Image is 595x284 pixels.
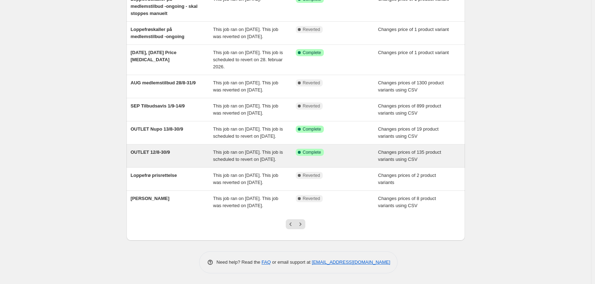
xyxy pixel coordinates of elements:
span: OUTLET 12/8-30/9 [131,149,170,155]
span: or email support at [271,259,312,265]
a: FAQ [262,259,271,265]
span: OUTLET Nupo 13/8-30/9 [131,126,183,132]
span: Complete [303,126,321,132]
span: Loppefrøskaller på medlemstilbud -ongoing [131,27,185,39]
span: [DATE], [DATE] Price [MEDICAL_DATA] [131,50,177,62]
span: Changes price of 1 product variant [378,50,449,55]
span: This job ran on [DATE]. This job was reverted on [DATE]. [213,80,278,93]
span: Reverted [303,103,320,109]
span: Reverted [303,173,320,178]
span: Reverted [303,27,320,32]
span: Need help? Read the [217,259,262,265]
span: This job ran on [DATE]. This job is scheduled to revert on [DATE]. [213,149,283,162]
span: Complete [303,149,321,155]
span: This job ran on [DATE]. This job is scheduled to revert on 28. februar 2026. [213,50,283,69]
a: [EMAIL_ADDRESS][DOMAIN_NAME] [312,259,390,265]
span: Changes prices of 19 product variants using CSV [378,126,439,139]
span: Changes prices of 2 product variants [378,173,436,185]
span: Changes price of 1 product variant [378,27,449,32]
span: SEP Tilbudsavis 1/9-14/9 [131,103,185,109]
span: Complete [303,50,321,56]
span: Reverted [303,196,320,201]
span: This job ran on [DATE]. This job was reverted on [DATE]. [213,103,278,116]
span: This job ran on [DATE]. This job is scheduled to revert on [DATE]. [213,126,283,139]
button: Next [295,219,305,229]
span: Changes prices of 1300 product variants using CSV [378,80,444,93]
span: This job ran on [DATE]. This job was reverted on [DATE]. [213,173,278,185]
span: This job ran on [DATE]. This job was reverted on [DATE]. [213,196,278,208]
nav: Pagination [286,219,305,229]
span: Changes prices of 8 product variants using CSV [378,196,436,208]
span: [PERSON_NAME] [131,196,170,201]
span: Changes prices of 135 product variants using CSV [378,149,441,162]
button: Previous [286,219,296,229]
span: This job ran on [DATE]. This job was reverted on [DATE]. [213,27,278,39]
span: Changes prices of 899 product variants using CSV [378,103,441,116]
span: Loppefrø prisrettelse [131,173,177,178]
span: Reverted [303,80,320,86]
span: AUG medlemstilbud 28/8-31/9 [131,80,196,85]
